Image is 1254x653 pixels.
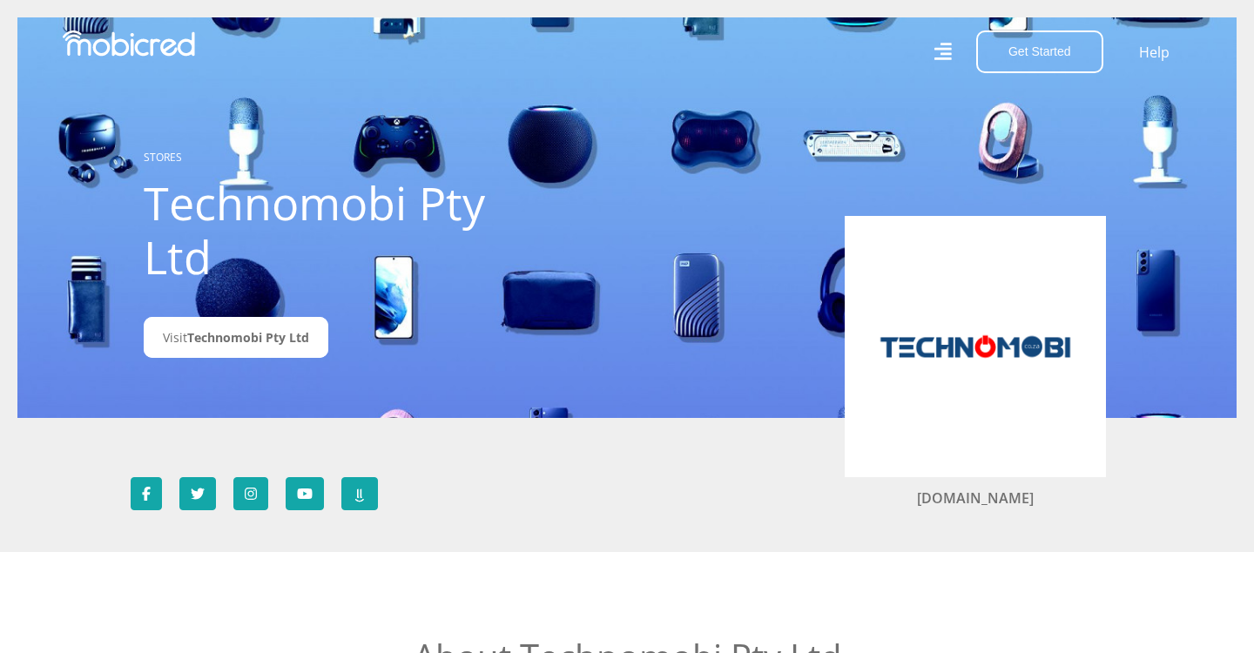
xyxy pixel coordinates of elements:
[144,176,531,285] h1: Technomobi Pty Ltd
[341,477,378,510] a: Review Technomobi Pty Ltd on Hellopeter
[144,150,182,165] a: STORES
[976,30,1103,73] button: Get Started
[179,477,216,510] a: Follow Technomobi Pty Ltd on Twitter
[187,329,309,346] span: Technomobi Pty Ltd
[233,477,268,510] a: Follow Technomobi Pty Ltd on Instagram
[131,477,162,510] a: Follow Technomobi Pty Ltd on Facebook
[286,477,324,510] a: Subscribe to Technomobi Pty Ltd on YouTube
[1138,41,1170,64] a: Help
[871,242,1080,451] img: Technomobi Pty Ltd
[63,30,195,57] img: Mobicred
[144,317,328,358] a: VisitTechnomobi Pty Ltd
[353,487,367,504] img: hp_icon.svg
[917,488,1034,508] a: [DOMAIN_NAME]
